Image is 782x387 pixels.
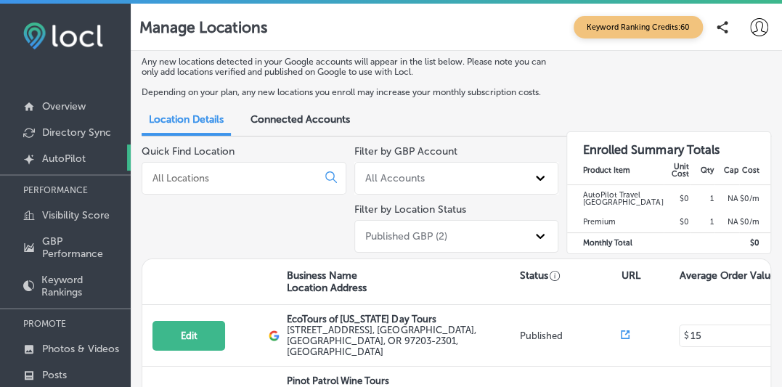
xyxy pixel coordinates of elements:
[714,185,739,213] td: NA
[567,185,664,213] td: AutoPilot Travel [GEOGRAPHIC_DATA]
[287,269,367,294] p: Business Name Location Address
[151,171,314,184] input: All Locations
[664,185,690,213] td: $0
[269,330,280,341] img: logo
[519,269,621,282] p: Status
[739,157,770,184] th: Cost
[365,230,447,243] div: Published GBP (2)
[42,100,86,113] p: Overview
[739,213,770,233] td: $ 0 /m
[714,157,739,184] th: Cap
[139,18,267,36] p: Manage Locations
[690,157,714,184] th: Qty
[152,321,225,351] button: Edit
[251,113,350,126] span: Connected Accounts
[354,203,466,216] label: Filter by Location Status
[365,172,425,184] div: All Accounts
[567,132,770,157] h3: Enrolled Summary Totals
[574,16,703,38] span: Keyword Ranking Credits: 60
[714,213,739,233] td: NA
[287,314,516,325] p: EcoTours of [US_STATE] Day Tours
[739,185,770,213] td: $ 0 /m
[690,185,714,213] td: 1
[42,343,119,355] p: Photos & Videos
[567,213,664,233] td: Premium
[583,166,630,175] strong: Product Item
[42,126,111,139] p: Directory Sync
[42,235,123,260] p: GBP Performance
[287,325,516,357] label: [STREET_ADDRESS] , [GEOGRAPHIC_DATA], [GEOGRAPHIC_DATA], OR 97203-2301, [GEOGRAPHIC_DATA]
[683,330,688,341] p: $
[664,157,690,184] th: Unit Cost
[149,113,224,126] span: Location Details
[567,233,664,253] td: Monthly Total
[679,269,775,282] p: Average Order Value
[739,233,770,253] td: $ 0
[42,152,86,165] p: AutoPilot
[142,57,551,77] p: Any new locations detected in your Google accounts will appear in the list below. Please note you...
[664,213,690,233] td: $0
[23,23,103,49] img: fda3e92497d09a02dc62c9cd864e3231.png
[142,87,551,97] p: Depending on your plan, any new locations you enroll may increase your monthly subscription costs.
[621,269,640,282] p: URL
[41,274,123,298] p: Keyword Rankings
[690,213,714,233] td: 1
[287,375,516,386] p: Pinot Patrol Wine Tours
[142,145,235,158] label: Quick Find Location
[42,209,110,221] p: Visibility Score
[354,145,457,158] label: Filter by GBP Account
[519,330,621,341] p: Published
